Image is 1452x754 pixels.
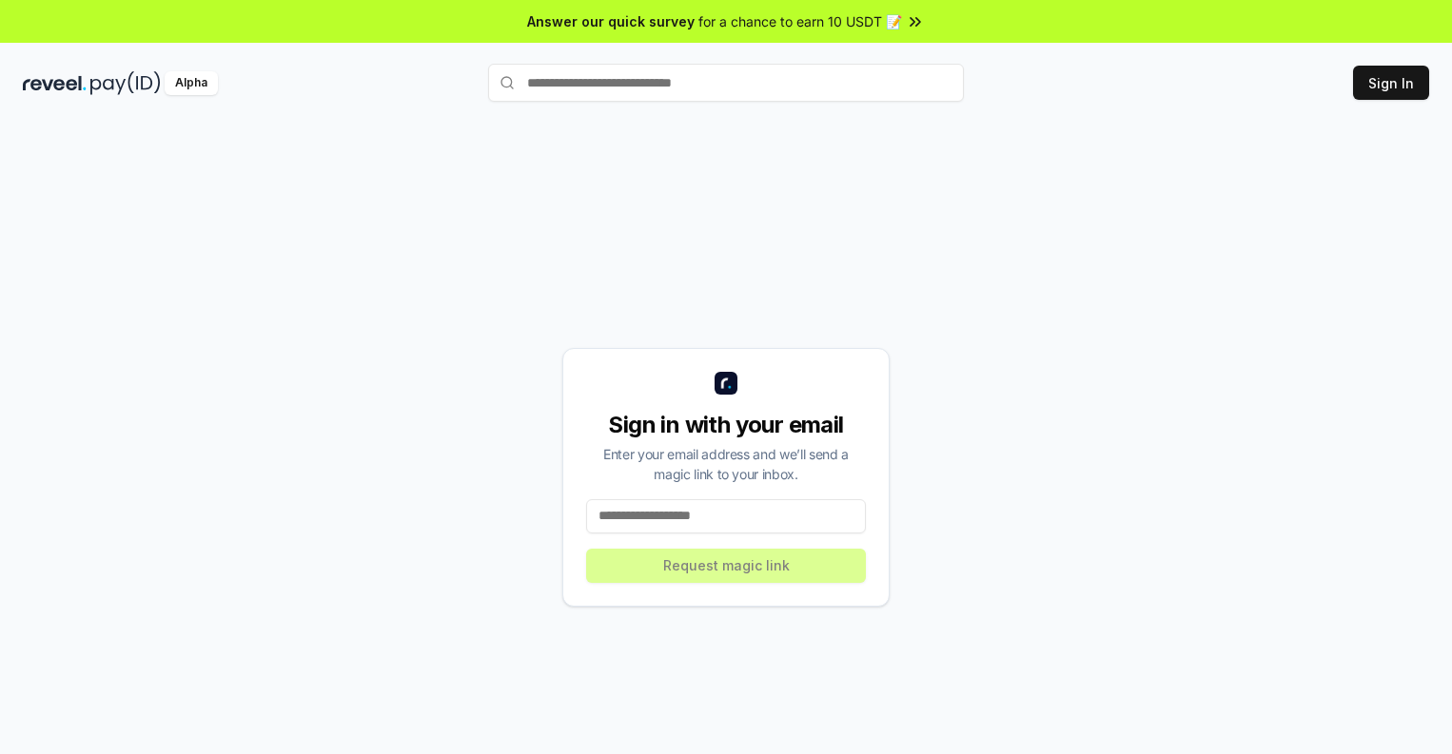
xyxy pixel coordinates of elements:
[165,71,218,95] div: Alpha
[527,11,695,31] span: Answer our quick survey
[715,372,737,395] img: logo_small
[698,11,902,31] span: for a chance to earn 10 USDT 📝
[586,410,866,440] div: Sign in with your email
[90,71,161,95] img: pay_id
[1353,66,1429,100] button: Sign In
[23,71,87,95] img: reveel_dark
[586,444,866,484] div: Enter your email address and we’ll send a magic link to your inbox.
